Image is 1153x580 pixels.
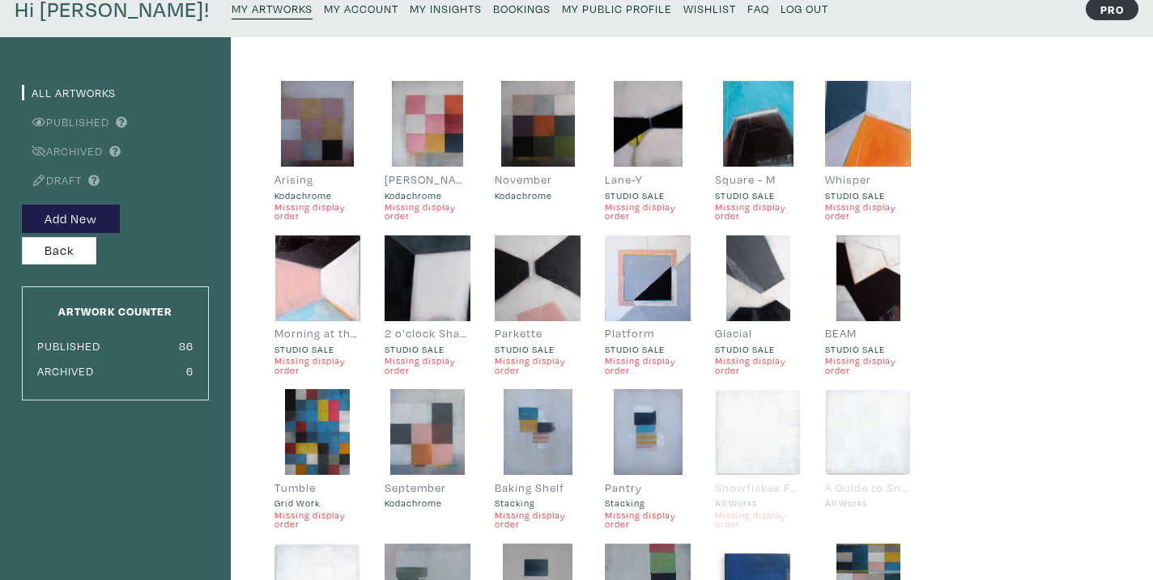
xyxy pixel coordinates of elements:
[495,188,581,202] small: Kodachrome
[715,188,801,202] small: STUDIO SALE
[715,81,801,220] a: Square - M STUDIO SALE Missing display order
[605,479,691,497] div: Pantry
[385,81,470,220] a: [PERSON_NAME] at the Garden Party Kodachrome Missing display order
[605,188,691,202] small: STUDIO SALE
[385,356,470,375] small: Missing display order
[274,171,360,188] div: Arising
[605,235,691,375] a: Platform STUDIO SALE Missing display order
[495,81,581,201] a: November Kodachrome
[274,188,360,202] small: Kodachrome
[385,171,470,188] div: [PERSON_NAME] at the Garden Party
[562,1,672,16] small: My Public Profile
[825,188,911,202] small: STUDIO SALE
[37,363,94,379] small: Archived
[495,389,581,528] a: Baking Shelf Stacking Missing display order
[605,342,691,356] small: STUDIO SALE
[22,237,96,265] button: Back
[324,1,398,16] small: My Account
[385,479,470,497] div: September
[274,235,360,375] a: Morning at the Cornver STUDIO SALE Missing display order
[385,496,470,510] small: Kodachrome
[495,324,581,342] div: Parkette
[715,324,801,342] div: Glacial
[825,171,911,188] div: Whisper
[385,342,470,356] small: STUDIO SALE
[495,356,581,375] small: Missing display order
[22,85,116,100] a: All Artworks
[605,389,691,528] a: Pantry Stacking Missing display order
[781,1,828,16] small: Log Out
[715,342,801,356] small: STUDIO SALE
[232,1,313,16] small: My Artworks
[274,202,360,221] small: Missing display order
[715,202,801,221] small: Missing display order
[715,510,801,529] small: Missing display order
[385,202,470,221] small: Missing display order
[825,324,911,342] div: BEAM
[385,389,470,510] a: September Kodachrome
[495,171,581,188] div: November
[493,1,551,16] small: Bookings
[385,235,470,375] a: 2 o'clock Shadow STUDIO SALE Missing display order
[274,510,360,529] small: Missing display order
[825,496,911,510] small: All Works
[605,324,691,342] div: Platform
[385,324,470,342] div: 2 o'clock Shadow
[274,356,360,375] small: Missing display order
[605,202,691,221] small: Missing display order
[179,338,194,354] small: 86
[715,171,801,188] div: Square - M
[715,235,801,375] a: Glacial STUDIO SALE Missing display order
[715,479,801,497] div: Snowflakes Fall into One of 36 Shapes
[274,496,360,510] small: Grid Work
[747,1,769,16] small: FAQ
[605,496,691,510] small: Stacking
[605,171,691,188] div: Lane-Y
[683,1,736,16] small: Wishlist
[274,389,360,528] a: Tumble Grid Work Missing display order
[274,81,360,220] a: Arising Kodachrome Missing display order
[495,479,581,497] div: Baking Shelf
[22,143,103,159] a: Archived
[715,496,801,510] small: All Works
[58,303,172,319] small: Artwork Counter
[825,202,911,221] small: Missing display order
[22,172,82,188] a: Draft
[22,205,120,233] button: Add New
[385,188,470,202] small: Kodachrome
[825,235,911,375] a: BEAM STUDIO SALE Missing display order
[495,510,581,529] small: Missing display order
[605,356,691,375] small: Missing display order
[605,81,691,220] a: Lane-Y STUDIO SALE Missing display order
[37,338,100,354] small: Published
[22,114,109,129] a: Published
[825,479,911,497] div: A Guide to Snowflakes
[825,356,911,375] small: Missing display order
[274,479,360,497] div: Tumble
[274,324,360,342] div: Morning at the Cornver
[825,342,911,356] small: STUDIO SALE
[274,342,360,356] small: STUDIO SALE
[186,363,194,379] small: 6
[495,235,581,375] a: Parkette STUDIO SALE Missing display order
[410,1,482,16] small: My Insights
[715,389,801,528] a: Snowflakes Fall into One of 36 Shapes All Works Missing display order
[825,81,911,220] a: Whisper STUDIO SALE Missing display order
[605,510,691,529] small: Missing display order
[825,389,911,510] a: A Guide to Snowflakes All Works
[495,496,581,510] small: Stacking
[495,342,581,356] small: STUDIO SALE
[715,356,801,375] small: Missing display order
